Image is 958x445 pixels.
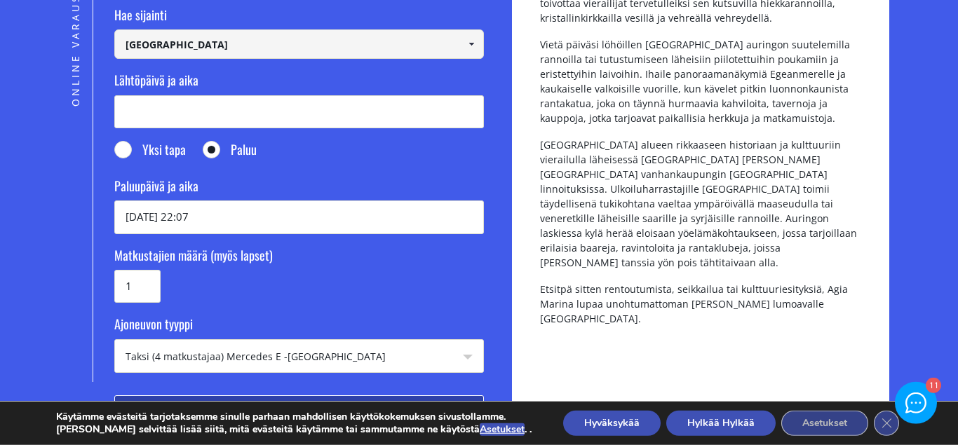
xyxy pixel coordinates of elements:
input: Valitse noutopaikka [114,29,484,59]
p: Etsitpä sitten rentoutumista, seikkailua tai kulttuuriesityksiä, Agia Marina lupaa unohtumattoman... [540,282,861,338]
a: Näytä kaikki kohteet [459,29,483,59]
div: 1 1 [926,378,941,393]
label: Matkustajien määrä (myös lapset) [114,247,484,271]
button: Hyväksykää [563,411,661,436]
p: Käytämme evästeitä tarjotaksemme sinulle parhaan mahdollisen käyttökokemuksen sivustollamme. [56,411,532,423]
p: [GEOGRAPHIC_DATA] alueen rikkaaseen historiaan ja kulttuuriin vierailulla läheisessä [GEOGRAPHIC_... [540,137,861,282]
label: Paluupäivä ja aika [114,177,484,201]
button: Asetukset [781,411,868,436]
button: Tee varaus [114,395,484,426]
label: Ajoneuvon tyyppi [114,315,484,339]
label: Paluu [203,141,257,165]
label: Yksi tapa [114,141,186,165]
button: Sulje GDPR Cookie Banneri [874,411,899,436]
label: Hae sijainti [114,6,484,30]
label: Lähtöpäivä ja aika [114,71,484,95]
button: Asetukset [480,423,525,436]
p: [PERSON_NAME] selvittää lisää siitä, mitä evästeitä käytämme tai sammutamme ne käytöstä . . [56,423,532,436]
p: Vietä päiväsi löhöillen [GEOGRAPHIC_DATA] auringon suutelemilla rannoilla tai tutustumiseen lähei... [540,37,861,137]
button: Hylkää Hylkää [666,411,776,436]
